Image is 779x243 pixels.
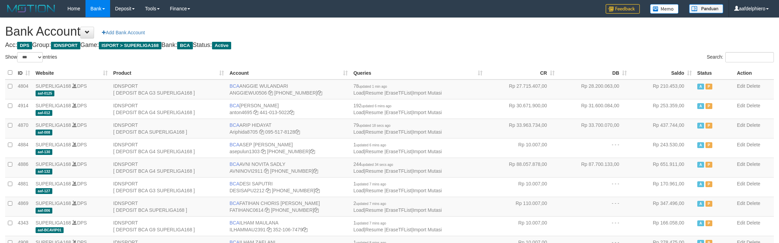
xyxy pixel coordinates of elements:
td: - - - [557,197,630,216]
a: DESISAPU2212 [229,188,264,193]
span: updated 1 min ago [359,85,387,88]
td: 4884 [15,138,33,158]
span: updated 6 mins ago [361,104,392,108]
td: FATIHAN CHORIS [PERSON_NAME] [PHONE_NUMBER] [227,197,351,216]
a: Resume [365,207,383,213]
a: Edit [737,83,745,89]
td: DPS [33,138,110,158]
td: AVNI NOVITA SADLY [PHONE_NUMBER] [227,158,351,177]
td: Rp 110.007,00 [485,197,557,216]
a: Edit [737,161,745,167]
a: Edit [737,142,745,147]
span: Paused [705,201,712,207]
td: DPS [33,177,110,197]
th: Queries: activate to sort column ascending [351,66,485,80]
td: 4886 [15,158,33,177]
a: Copy 4062213373 to clipboard [317,90,322,96]
td: 4804 [15,80,33,99]
th: Website: activate to sort column ascending [33,66,110,80]
td: DPS [33,80,110,99]
span: BCA [229,103,239,108]
a: Delete [747,122,760,128]
td: 4870 [15,119,33,138]
span: IDNSPORT [51,42,80,49]
td: IDNSPORT [ DEPOSIT BCA G4 SUPERLIGA168 ] [110,138,227,158]
a: Resume [365,90,383,96]
span: updated 6 mins ago [356,143,386,147]
span: updated 34 secs ago [361,163,393,167]
span: Paused [705,103,712,109]
a: SUPERLIGA168 [36,201,71,206]
span: Paused [705,84,712,89]
span: | | | [353,161,441,174]
a: Import Mutasi [413,207,442,213]
span: Active [697,201,704,207]
td: 4914 [15,99,33,119]
a: Import Mutasi [413,227,442,232]
a: Load [353,188,364,193]
td: Rp 28.200.063,00 [557,80,630,99]
a: anton4695 [229,110,252,115]
span: 78 [353,83,387,89]
td: - - - [557,138,630,158]
a: Load [353,90,364,96]
td: DPS [33,158,110,177]
a: Load [353,149,364,154]
td: Rp 166.058,00 [630,216,695,236]
a: Delete [747,161,760,167]
td: Rp 33.700.070,00 [557,119,630,138]
a: Edit [737,220,745,226]
td: DPS [33,197,110,216]
a: Resume [365,110,383,115]
span: Paused [705,123,712,129]
span: ISPORT > SUPERLIGA168 [99,42,161,49]
a: EraseTFList [386,129,411,135]
span: updated 7 mins ago [356,202,386,206]
th: Product: activate to sort column ascending [110,66,227,80]
th: Action [734,66,774,80]
td: IDNSPORT [ DEPOSIT BCA G3 SUPERLIGA168 ] [110,177,227,197]
span: Active [697,142,704,148]
th: Account: activate to sort column ascending [227,66,351,80]
th: DB: activate to sort column ascending [557,66,630,80]
span: | | | [353,83,441,96]
td: Rp 33.963.734,00 [485,119,557,138]
td: ANGGIE WULANDARI [PHONE_NUMBER] [227,80,351,99]
td: DPS [33,216,110,236]
a: Load [353,129,364,135]
td: Rp 10.007,00 [485,138,557,158]
a: EraseTFList [386,188,411,193]
td: 4869 [15,197,33,216]
td: - - - [557,177,630,197]
img: Button%20Memo.svg [650,4,679,14]
span: | | | [353,201,441,213]
a: Copy 4062280135 to clipboard [313,168,318,174]
span: aaf-012 [36,110,52,116]
th: Saldo: activate to sort column ascending [630,66,695,80]
a: Edit [737,103,745,108]
td: Rp 437.744,00 [630,119,695,138]
span: Paused [705,181,712,187]
a: ILHAMMAU2391 [229,227,265,232]
a: EraseTFList [386,110,411,115]
a: Copy ANGGIEWU0506 to clipboard [268,90,273,96]
td: ILHAM MAULANA 352-106-7479 [227,216,351,236]
span: updated 7 mins ago [356,221,386,225]
span: aaf-132 [36,169,52,174]
span: aaf-130 [36,149,52,155]
a: Resume [365,149,383,154]
input: Search: [725,52,774,62]
span: 192 [353,103,391,108]
a: Load [353,227,364,232]
span: 2 [353,201,386,206]
span: | | | [353,220,441,232]
span: aaf-006 [36,208,52,214]
a: EraseTFList [386,149,411,154]
td: Rp 10.007,00 [485,216,557,236]
a: Resume [365,227,383,232]
a: ANGGIEWU0506 [229,90,267,96]
td: Rp 347.496,00 [630,197,695,216]
span: 244 [353,161,393,167]
a: Copy 0955178128 to clipboard [295,129,300,135]
a: Copy 4062280453 to clipboard [315,188,320,193]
